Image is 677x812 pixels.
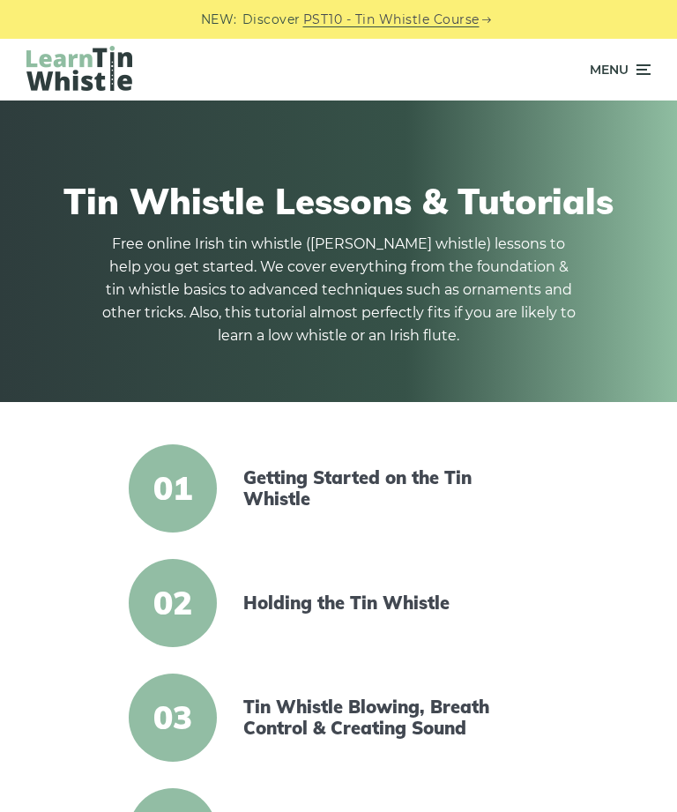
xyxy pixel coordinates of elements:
[243,592,542,614] a: Holding the Tin Whistle
[129,674,217,762] span: 03
[243,467,542,510] a: Getting Started on the Tin Whistle
[26,46,132,91] img: LearnTinWhistle.com
[129,559,217,647] span: 02
[35,180,642,222] h1: Tin Whistle Lessons & Tutorials
[100,233,577,347] p: Free online Irish tin whistle ([PERSON_NAME] whistle) lessons to help you get started. We cover e...
[590,48,629,92] span: Menu
[129,444,217,533] span: 01
[243,697,542,739] a: Tin Whistle Blowing, Breath Control & Creating Sound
